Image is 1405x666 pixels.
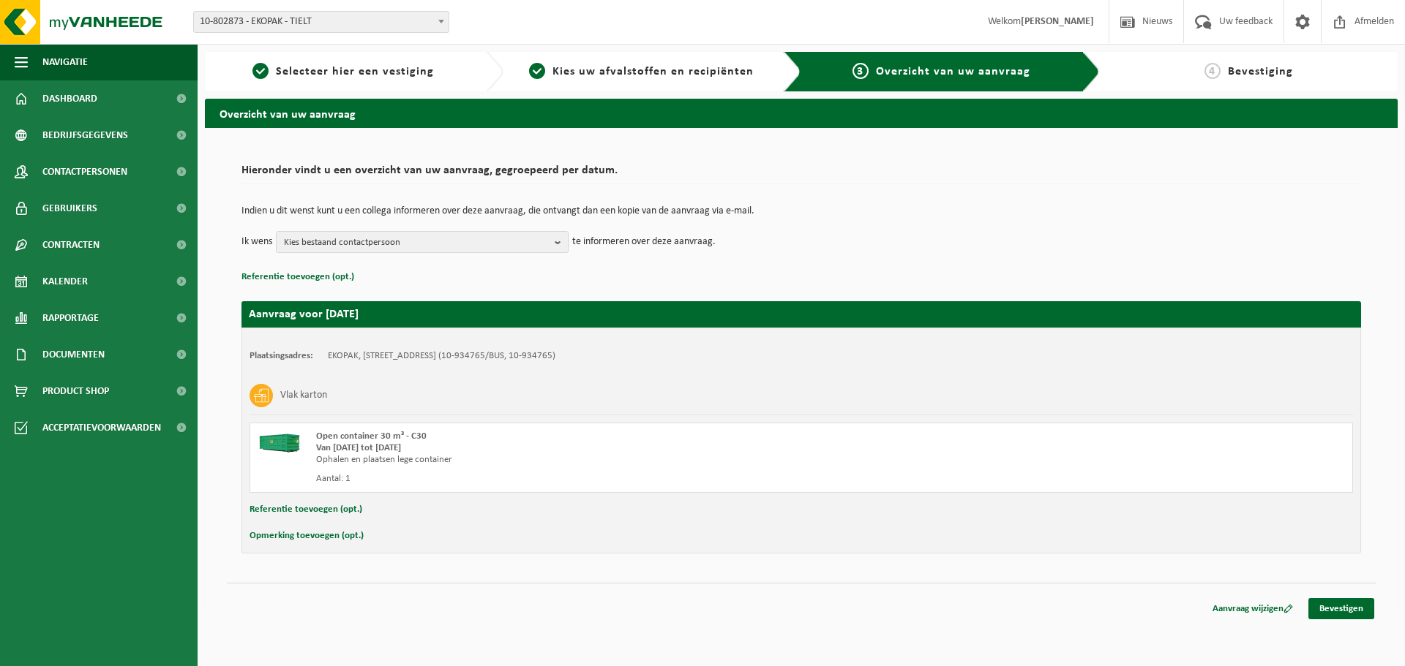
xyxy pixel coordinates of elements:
[316,443,401,453] strong: Van [DATE] tot [DATE]
[511,63,773,80] a: 2Kies uw afvalstoffen en recipiënten
[316,473,860,485] div: Aantal: 1
[241,268,354,287] button: Referentie toevoegen (opt.)
[42,117,128,154] span: Bedrijfsgegevens
[250,351,313,360] strong: Plaatsingsadres:
[42,190,97,227] span: Gebruikers
[42,373,109,409] span: Product Shop
[276,66,434,77] span: Selecteer hier een vestiging
[42,263,88,300] span: Kalender
[194,12,449,32] span: 10-802873 - EKOPAK - TIELT
[42,227,100,263] span: Contracten
[193,11,449,33] span: 10-802873 - EKOPAK - TIELT
[316,454,860,466] div: Ophalen en plaatsen lege container
[572,231,716,253] p: te informeren over deze aanvraag.
[529,63,545,79] span: 2
[250,500,362,519] button: Referentie toevoegen (opt.)
[1228,66,1293,77] span: Bevestiging
[276,231,569,253] button: Kies bestaand contactpersoon
[853,63,869,79] span: 3
[280,384,327,407] h3: Vlak karton
[42,80,97,117] span: Dashboard
[205,99,1398,127] h2: Overzicht van uw aanvraag
[1021,16,1094,27] strong: [PERSON_NAME]
[1204,63,1221,79] span: 4
[241,206,1361,216] p: Indien u dit wenst kunt u een collega informeren over deze aanvraag, die ontvangt dan een kopie v...
[1308,598,1374,619] a: Bevestigen
[42,336,105,373] span: Documenten
[252,63,269,79] span: 1
[42,44,88,80] span: Navigatie
[212,63,474,80] a: 1Selecteer hier een vestiging
[241,164,1361,184] h2: Hieronder vindt u een overzicht van uw aanvraag, gegroepeerd per datum.
[250,526,364,545] button: Opmerking toevoegen (opt.)
[258,431,301,453] img: HK-XC-30-GN-00.png
[1202,598,1304,619] a: Aanvraag wijzigen
[316,431,427,441] span: Open container 30 m³ - C30
[328,350,555,362] td: EKOPAK, [STREET_ADDRESS] (10-934765/BUS, 10-934765)
[284,232,549,254] span: Kies bestaand contactpersoon
[42,300,99,336] span: Rapportage
[249,309,359,320] strong: Aanvraag voor [DATE]
[552,66,754,77] span: Kies uw afvalstoffen en recipiënten
[876,66,1030,77] span: Overzicht van uw aanvraag
[42,409,161,446] span: Acceptatievoorwaarden
[42,154,127,190] span: Contactpersonen
[241,231,272,253] p: Ik wens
